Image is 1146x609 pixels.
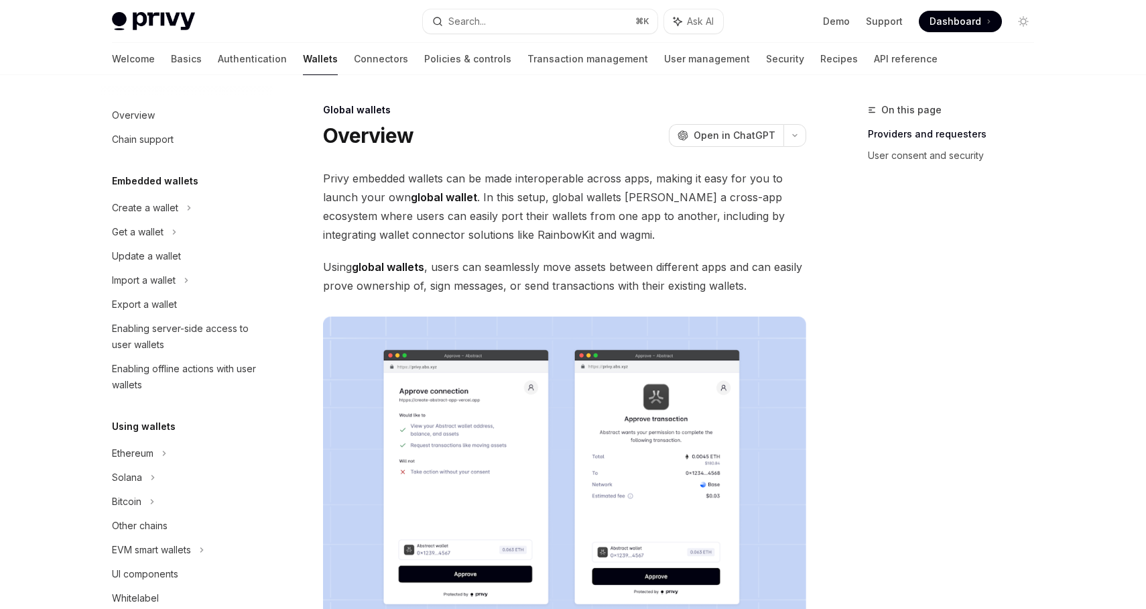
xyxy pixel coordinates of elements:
div: EVM smart wallets [112,542,191,558]
div: Import a wallet [112,272,176,288]
button: Search...⌘K [423,9,657,34]
a: User consent and security [868,145,1045,166]
h1: Overview [323,123,413,148]
span: Privy embedded wallets can be made interoperable across apps, making it easy for you to launch yo... [323,169,806,244]
h5: Using wallets [112,419,176,435]
div: Export a wallet [112,296,177,313]
span: Open in ChatGPT [694,129,775,142]
a: Security [766,43,804,75]
a: UI components [101,562,273,586]
button: Toggle dark mode [1013,11,1034,32]
a: Basics [171,43,202,75]
a: Support [866,15,903,28]
a: User management [664,43,750,75]
div: Enabling server-side access to user wallets [112,321,265,353]
strong: global wallets [352,260,424,274]
span: Dashboard [930,15,981,28]
a: API reference [874,43,938,75]
a: Update a wallet [101,244,273,268]
span: Using , users can seamlessly move assets between different apps and can easily prove ownership of... [323,258,806,295]
a: Policies & controls [424,43,511,75]
div: Global wallets [323,103,806,117]
h5: Embedded wallets [112,173,198,189]
a: Transaction management [527,43,648,75]
a: Overview [101,103,273,127]
span: On this page [881,102,942,118]
a: Chain support [101,127,273,152]
div: Ethereum [112,445,153,461]
a: Other chains [101,514,273,538]
div: UI components [112,566,178,582]
a: Enabling server-side access to user wallets [101,317,273,357]
div: Whitelabel [112,590,159,606]
a: Wallets [303,43,338,75]
div: Enabling offline actions with user wallets [112,361,265,393]
button: Open in ChatGPT [669,124,783,147]
a: Enabling offline actions with user wallets [101,357,273,397]
a: Dashboard [919,11,1002,32]
img: light logo [112,12,195,31]
button: Ask AI [664,9,723,34]
div: Other chains [112,518,168,534]
a: Demo [823,15,850,28]
div: Search... [448,13,486,30]
span: ⌘ K [635,16,649,27]
div: Update a wallet [112,248,181,264]
a: Recipes [820,43,858,75]
strong: global wallet [411,190,477,204]
a: Connectors [354,43,408,75]
div: Overview [112,107,155,123]
a: Providers and requesters [868,123,1045,145]
a: Export a wallet [101,292,273,317]
div: Create a wallet [112,200,178,216]
span: Ask AI [687,15,714,28]
div: Solana [112,469,142,486]
a: Authentication [218,43,287,75]
div: Bitcoin [112,494,141,510]
div: Get a wallet [112,224,164,240]
div: Chain support [112,131,174,148]
a: Welcome [112,43,155,75]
